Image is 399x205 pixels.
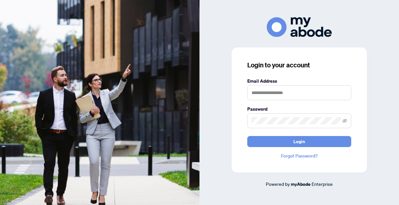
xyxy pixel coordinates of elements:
[247,152,351,159] a: Forgot Password?
[312,181,333,187] span: Enterprise
[342,118,347,123] span: eye-invisible
[267,17,332,37] img: ma-logo
[291,181,311,188] a: myAbode
[247,77,351,85] label: Email Address
[247,61,351,70] h3: Login to your account
[247,105,351,113] label: Password
[266,181,290,187] span: Powered by
[247,136,351,147] button: Login
[293,136,305,147] span: Login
